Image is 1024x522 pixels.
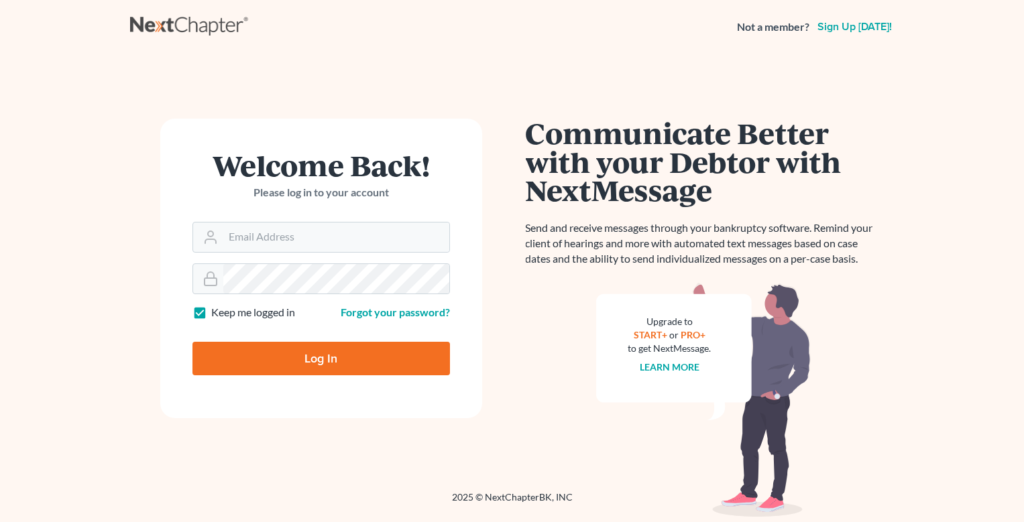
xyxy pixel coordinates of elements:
[634,329,667,340] a: START+
[130,491,895,515] div: 2025 © NextChapterBK, INC
[526,119,881,204] h1: Communicate Better with your Debtor with NextMessage
[815,21,895,32] a: Sign up [DATE]!
[526,220,881,267] p: Send and receive messages through your bankruptcy software. Remind your client of hearings and mo...
[341,306,450,318] a: Forgot your password?
[223,222,449,252] input: Email Address
[628,315,712,328] div: Upgrade to
[192,185,450,200] p: Please log in to your account
[192,342,450,375] input: Log In
[192,151,450,180] h1: Welcome Back!
[640,361,699,373] a: Learn more
[737,19,809,35] strong: Not a member?
[669,329,679,340] span: or
[211,305,295,320] label: Keep me logged in
[681,329,705,340] a: PRO+
[596,283,811,517] img: nextmessage_bg-59042aed3d76b12b5cd301f8e5b87938c9018125f34e5fa2b7a6b67550977c72.svg
[628,342,712,355] div: to get NextMessage.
